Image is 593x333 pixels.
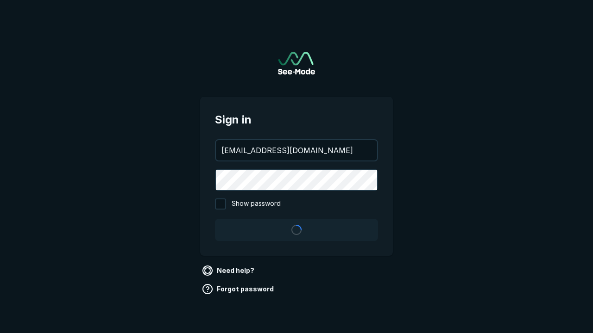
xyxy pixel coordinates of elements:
a: Need help? [200,263,258,278]
input: your@email.com [216,140,377,160]
img: See-Mode Logo [278,52,315,74]
span: Show password [232,198,281,210]
a: Forgot password [200,282,278,296]
span: Sign in [215,111,378,128]
a: Go to sign in [278,52,315,74]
